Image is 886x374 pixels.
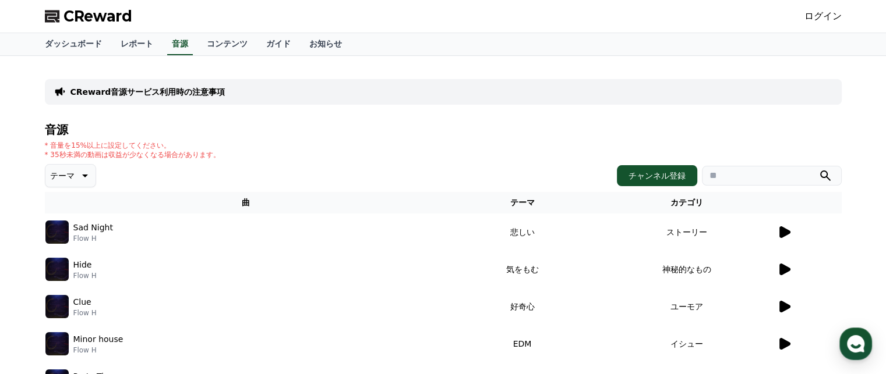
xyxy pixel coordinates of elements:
[45,141,220,150] p: * 音量を15%以上に設定してください。
[73,222,113,234] p: Sad Night
[36,33,111,55] a: ダッシュボード
[447,288,597,325] td: 好奇心
[167,33,193,55] a: 音源
[77,277,150,307] a: Messages
[73,345,123,355] p: Flow H
[447,325,597,362] td: EDM
[597,251,776,288] td: 神秘的なもの
[804,9,842,23] a: ログイン
[45,123,842,136] h4: 音源
[172,295,201,304] span: Settings
[447,192,597,213] th: テーマ
[597,325,776,362] td: イシュー
[73,296,91,308] p: Clue
[30,295,50,304] span: Home
[300,33,351,55] a: お知らせ
[3,277,77,307] a: Home
[150,277,224,307] a: Settings
[73,259,92,271] p: Hide
[197,33,257,55] a: コンテンツ
[63,7,132,26] span: CReward
[50,168,75,184] p: テーマ
[45,332,69,355] img: music
[45,258,69,281] img: music
[447,251,597,288] td: 気をもむ
[73,308,97,318] p: Flow H
[73,271,97,280] p: Flow H
[597,213,776,251] td: ストーリー
[45,7,132,26] a: CReward
[45,220,69,244] img: music
[45,192,447,213] th: 曲
[257,33,300,55] a: ガイド
[597,288,776,325] td: ユーモア
[447,213,597,251] td: 悲しい
[617,165,697,186] button: チャンネル登録
[73,333,123,345] p: Minor house
[597,192,776,213] th: カテゴリ
[111,33,163,55] a: レポート
[97,295,131,305] span: Messages
[70,86,225,98] a: CReward音源サービス利用時の注意事項
[45,295,69,318] img: music
[45,150,220,159] p: * 35秒未満の動画は収益が少なくなる場合があります。
[45,164,96,187] button: テーマ
[73,234,113,243] p: Flow H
